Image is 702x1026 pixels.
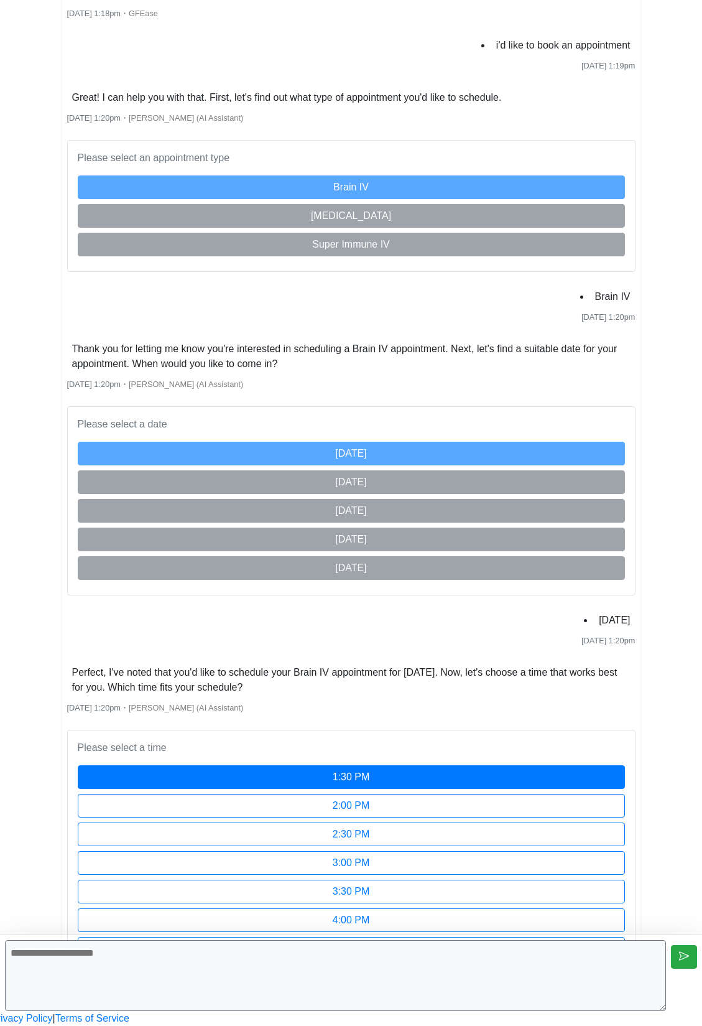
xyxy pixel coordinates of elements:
[78,233,625,256] button: Super Immune IV
[78,851,625,875] button: 3:00 PM
[67,9,158,18] small: ・
[67,88,507,108] li: Great! I can help you with that. First, let's find out what type of appointment you'd like to sch...
[129,113,243,123] span: [PERSON_NAME] (AI Assistant)
[67,9,121,18] span: [DATE] 1:18pm
[67,380,244,389] small: ・
[581,312,635,322] span: [DATE] 1:20pm
[67,703,244,712] small: ・
[67,663,635,697] li: Perfect, I've noted that you'd like to schedule your Brain IV appointment for [DATE]. Now, let's ...
[129,9,158,18] span: GFEase
[78,880,625,903] button: 3:30 PM
[590,287,635,307] li: Brain IV
[78,908,625,932] button: 4:00 PM
[78,740,625,755] p: Please select a time
[67,113,244,123] small: ・
[78,151,625,166] p: Please select an appointment type
[78,417,625,432] p: Please select a date
[78,794,625,818] button: 2:00 PM
[67,113,121,123] span: [DATE] 1:20pm
[78,765,625,789] button: 1:30 PM
[581,61,635,70] span: [DATE] 1:19pm
[78,556,625,580] button: [DATE]
[594,610,635,630] li: [DATE]
[78,175,625,199] button: Brain IV
[67,380,121,389] span: [DATE] 1:20pm
[581,636,635,645] span: [DATE] 1:20pm
[67,703,121,712] span: [DATE] 1:20pm
[491,35,635,55] li: i'd like to book an appointment
[129,703,243,712] span: [PERSON_NAME] (AI Assistant)
[78,442,625,465] button: [DATE]
[78,470,625,494] button: [DATE]
[129,380,243,389] span: [PERSON_NAME] (AI Assistant)
[67,339,635,374] li: Thank you for letting me know you're interested in scheduling a Brain IV appointment. Next, let's...
[78,499,625,523] button: [DATE]
[78,204,625,228] button: [MEDICAL_DATA]
[78,823,625,846] button: 2:30 PM
[78,528,625,551] button: [DATE]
